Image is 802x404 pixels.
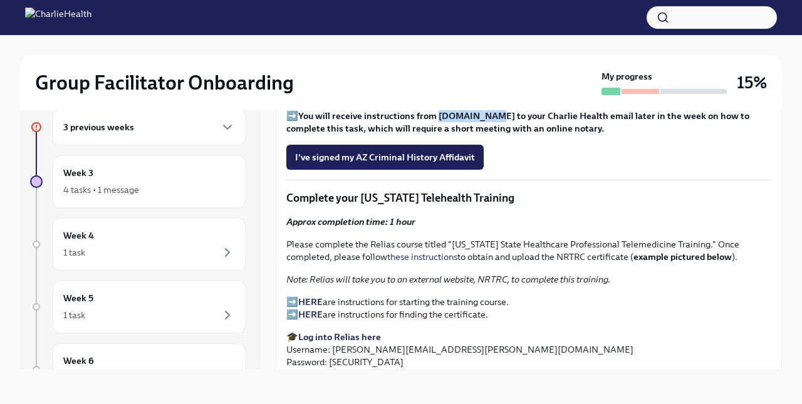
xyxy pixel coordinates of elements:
[63,120,134,134] h6: 3 previous weeks
[63,166,93,180] h6: Week 3
[286,145,484,170] button: I've signed my AZ Criminal History Affidavit
[286,238,771,263] p: Please complete the Relias course titled "[US_STATE] State Healthcare Professional Telemedicine T...
[30,155,246,208] a: Week 34 tasks • 1 message
[30,343,246,396] a: Week 6
[63,246,85,259] div: 1 task
[298,331,381,343] a: Log into Relias here
[63,229,94,242] h6: Week 4
[53,109,246,145] div: 3 previous weeks
[63,354,94,368] h6: Week 6
[63,291,93,305] h6: Week 5
[286,190,771,205] p: Complete your [US_STATE] Telehealth Training
[286,274,610,285] em: Note: Relias will take you to an external website, NRTRC, to complete this training.
[25,8,91,28] img: CharlieHealth
[35,70,294,95] h2: Group Facilitator Onboarding
[298,296,323,308] a: HERE
[295,151,475,163] span: I've signed my AZ Criminal History Affidavit
[63,309,85,321] div: 1 task
[286,296,771,321] p: ➡️ are instructions for starting the training course. ➡️ are instructions for finding the certifi...
[286,216,415,227] strong: Approx completion time: 1 hour
[601,70,652,83] strong: My progress
[737,71,767,94] h3: 15%
[30,218,246,271] a: Week 41 task
[387,251,457,262] a: these instructions
[286,331,771,368] p: 🎓 Username: [PERSON_NAME][EMAIL_ADDRESS][PERSON_NAME][DOMAIN_NAME] Password: [SECURITY_DATA]
[633,251,732,262] strong: example pictured below
[286,110,771,135] p: ➡️
[63,184,139,196] div: 4 tasks • 1 message
[298,309,323,320] a: HERE
[286,110,749,134] strong: You will receive instructions from [DOMAIN_NAME] to your Charlie Health email later in the week o...
[30,281,246,333] a: Week 51 task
